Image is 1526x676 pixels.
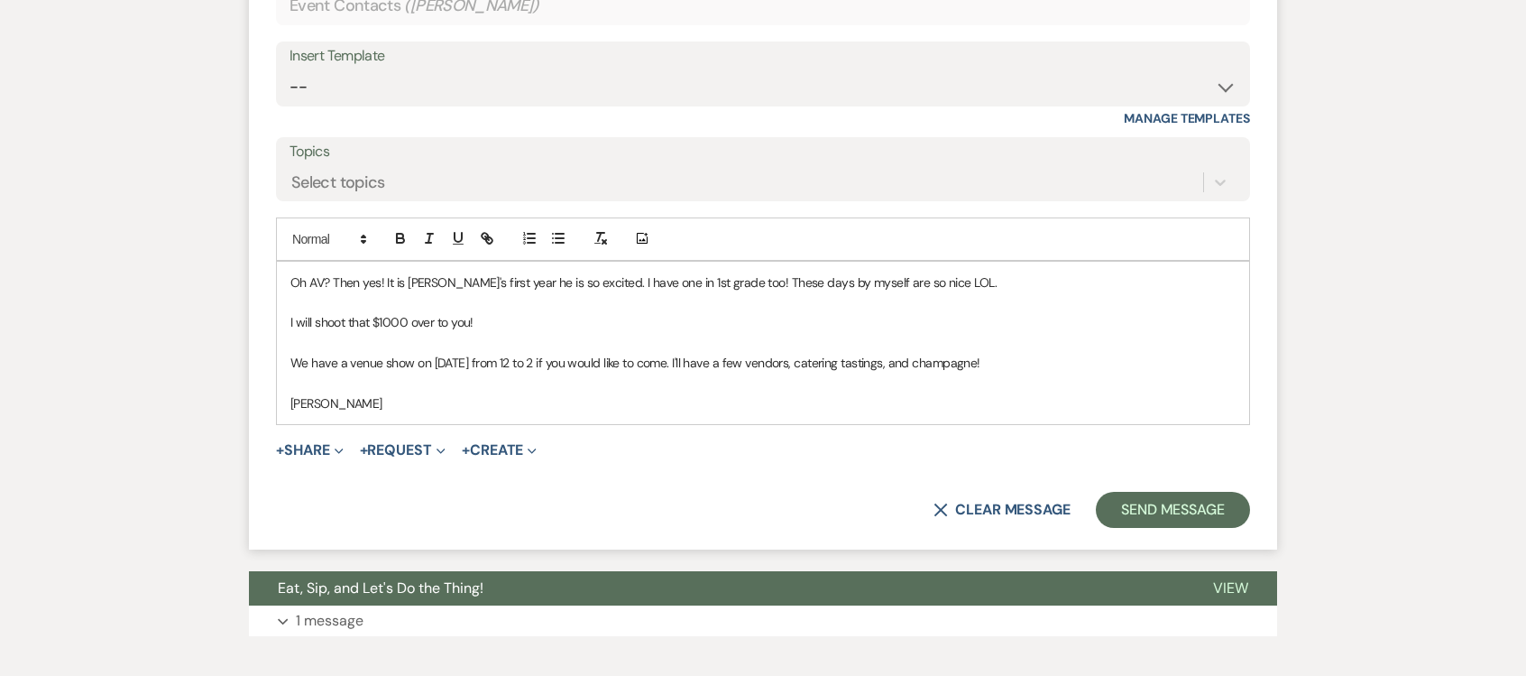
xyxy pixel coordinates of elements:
[290,273,1236,292] p: Oh AV? Then yes! It is [PERSON_NAME]'s first year he is so excited. I have one in 1st grade too! ...
[276,443,284,458] span: +
[360,443,446,458] button: Request
[1213,579,1248,597] span: View
[1124,110,1250,126] a: Manage Templates
[933,503,1071,517] button: Clear message
[249,606,1277,636] button: 1 message
[290,353,1236,373] p: We have a venue show on [DATE] from 12 to 2 if you would like to come. I'll have a few vendors, c...
[296,609,363,633] p: 1 message
[1096,492,1250,528] button: Send Message
[462,443,470,458] span: +
[360,443,368,458] span: +
[290,43,1236,69] div: Insert Template
[290,139,1236,165] label: Topics
[1184,571,1277,606] button: View
[278,579,483,597] span: Eat, Sip, and Let's Do the Thing!
[249,571,1184,606] button: Eat, Sip, and Let's Do the Thing!
[290,312,1236,332] p: I will shoot that $1000 over to you!
[291,170,385,194] div: Select topics
[462,443,537,458] button: Create
[276,443,344,458] button: Share
[290,394,1236,413] p: [PERSON_NAME]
